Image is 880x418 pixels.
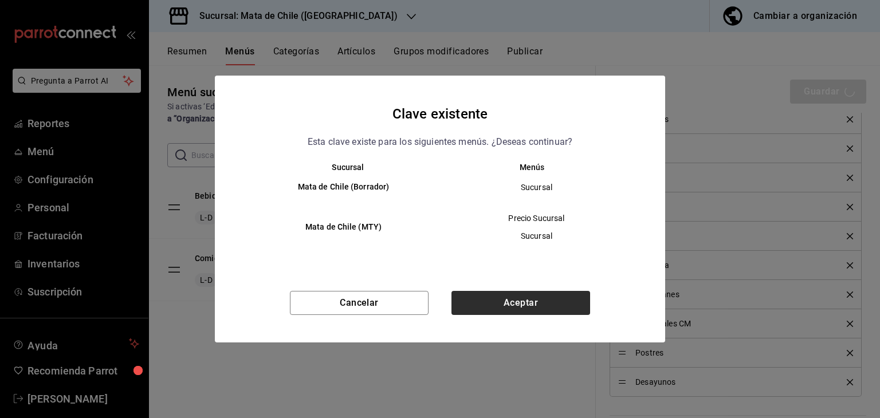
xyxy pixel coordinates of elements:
button: Cancelar [290,291,429,315]
button: Aceptar [451,291,590,315]
p: Esta clave existe para los siguientes menús. ¿Deseas continuar? [308,135,572,149]
th: Sucursal [238,163,440,172]
span: Sucursal [450,230,623,242]
th: Menús [440,163,642,172]
span: Sucursal [450,182,623,193]
h6: Mata de Chile (Borrador) [256,181,431,194]
span: Precio Sucursal [450,212,623,224]
h6: Mata de Chile (MTY) [256,221,431,234]
h4: Clave existente [392,103,488,125]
